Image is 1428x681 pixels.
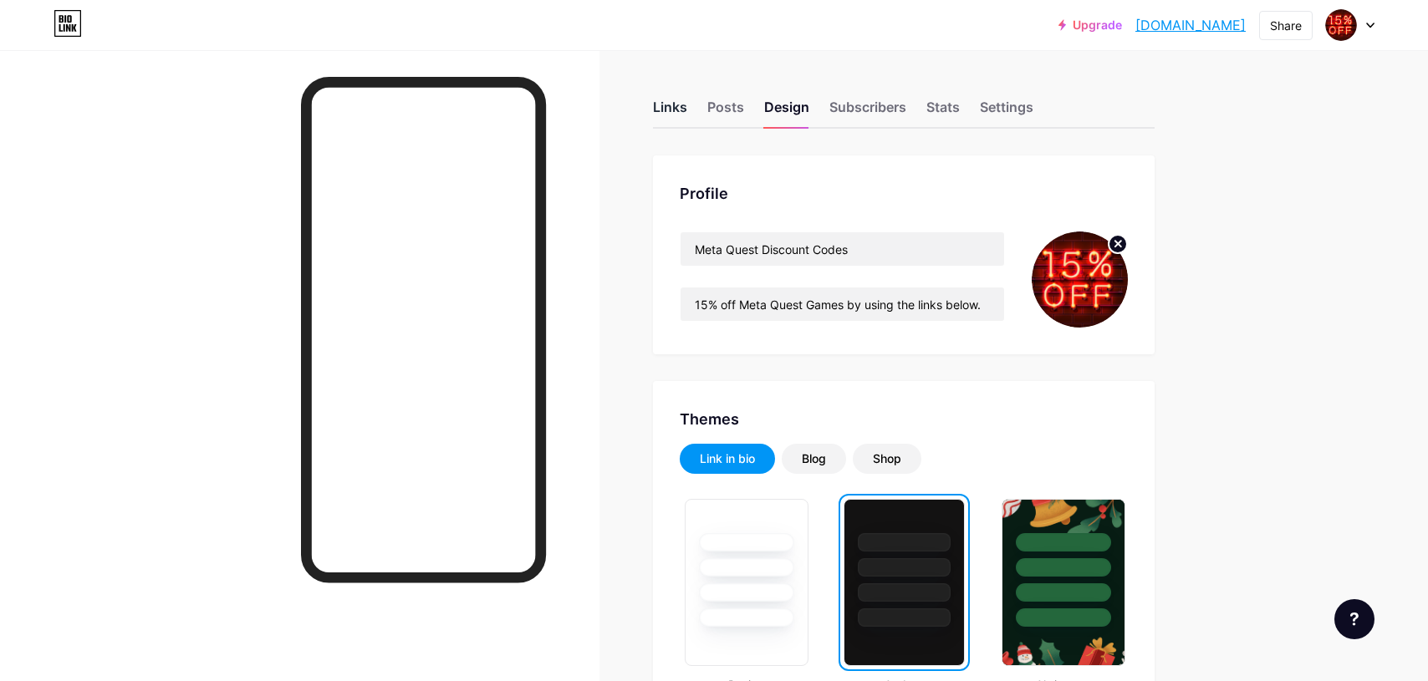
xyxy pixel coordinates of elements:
[764,97,809,127] div: Design
[1270,17,1302,34] div: Share
[653,97,687,127] div: Links
[829,97,906,127] div: Subscribers
[926,97,960,127] div: Stats
[700,450,755,467] div: Link in bio
[802,450,826,467] div: Blog
[1032,231,1128,328] img: metadiscountcodes
[1135,15,1246,35] a: [DOMAIN_NAME]
[873,450,901,467] div: Shop
[681,287,1004,321] input: Bio
[1325,9,1357,41] img: metadiscountcodes
[980,97,1033,127] div: Settings
[680,408,1128,430] div: Themes
[1058,18,1122,32] a: Upgrade
[680,182,1128,205] div: Profile
[707,97,744,127] div: Posts
[681,232,1004,266] input: Name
